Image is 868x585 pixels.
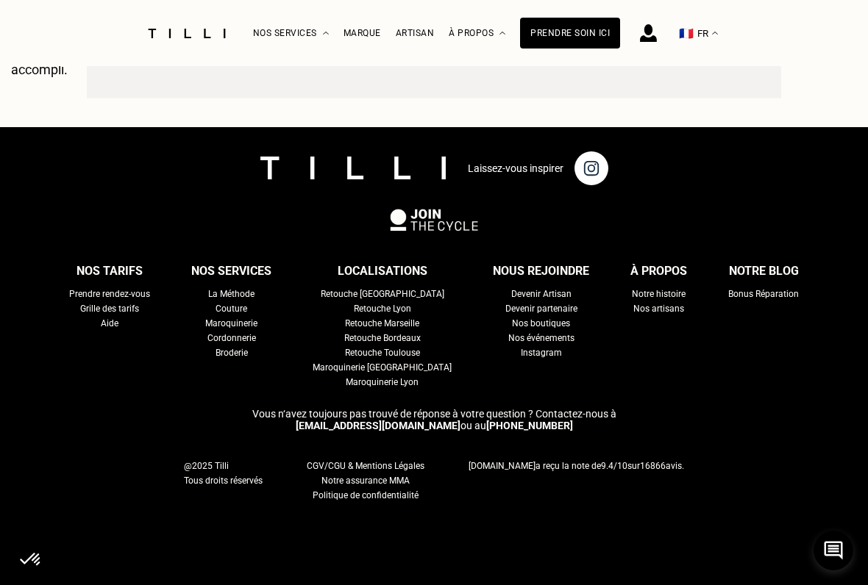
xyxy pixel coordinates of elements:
img: page instagram de Tilli une retoucherie à domicile [574,151,608,185]
p: ou au [29,408,839,431]
a: Artisan [396,28,435,38]
a: [EMAIL_ADDRESS][DOMAIN_NAME] [296,420,460,431]
div: Nos tarifs [77,260,143,282]
span: 16866 [640,461,666,471]
span: 9.4 [601,461,613,471]
div: Localisations [338,260,427,282]
a: Devenir Artisan [511,287,572,301]
a: Devenir partenaire [505,301,577,316]
a: Politique de confidentialité [307,488,424,503]
div: À propos [449,1,505,66]
a: Maroquinerie [GEOGRAPHIC_DATA] [313,360,452,375]
a: Broderie [216,345,248,360]
div: Notre blog [729,260,799,282]
a: Bonus Réparation [728,287,799,301]
img: Menu déroulant [323,32,329,35]
img: logo Join The Cycle [390,209,478,231]
button: 🇫🇷 FR [672,1,725,66]
div: Nos services [191,260,271,282]
span: Notre assurance MMA [321,475,410,486]
span: @2025 Tilli [184,459,263,473]
span: a reçu la note de sur avis. [469,461,684,471]
div: Nous rejoindre [493,260,589,282]
a: Retouche Bordeaux [344,331,421,345]
a: Maroquinerie [205,316,257,331]
a: Nos événements [508,331,574,345]
a: Nos boutiques [512,316,570,331]
a: Nos artisans [633,301,684,316]
span: 🇫🇷 [679,26,694,40]
img: Menu déroulant à propos [499,32,505,35]
a: Retouche Marseille [345,316,419,331]
a: Notre histoire [632,287,686,301]
span: Politique de confidentialité [313,490,419,500]
a: Couture [216,301,247,316]
a: Grille des tarifs [80,301,139,316]
a: Marque [344,28,381,38]
p: Laissez-vous inspirer [468,162,563,174]
a: Instagram [521,345,562,360]
img: menu déroulant [712,32,718,35]
a: Prendre rendez-vous [69,287,150,301]
a: Retouche Toulouse [345,345,420,360]
a: Retouche Lyon [354,301,411,316]
span: [DOMAIN_NAME] [469,461,536,471]
span: 10 [617,461,627,471]
a: La Méthode [208,287,255,301]
a: CGV/CGU & Mentions Légales [307,459,424,473]
span: CGV/CGU & Mentions Légales [307,461,424,471]
img: icône connexion [640,24,657,42]
span: Vous n‘avez toujours pas trouvé de réponse à votre question ? Contactez-nous à [252,408,616,420]
img: Logo du service de couturière Tilli [143,29,231,38]
a: Retouche [GEOGRAPHIC_DATA] [321,287,444,301]
img: logo Tilli [260,157,446,179]
a: Maroquinerie Lyon [346,375,419,390]
div: À propos [630,260,687,282]
a: Prendre soin ici [520,18,620,49]
span: / [601,461,627,471]
span: Tous droits réservés [184,473,263,488]
a: Notre assurance MMA [307,473,424,488]
div: Nos services [253,1,329,66]
a: [PHONE_NUMBER] [486,420,573,431]
a: Cordonnerie [207,331,256,345]
a: Aide [101,316,118,331]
